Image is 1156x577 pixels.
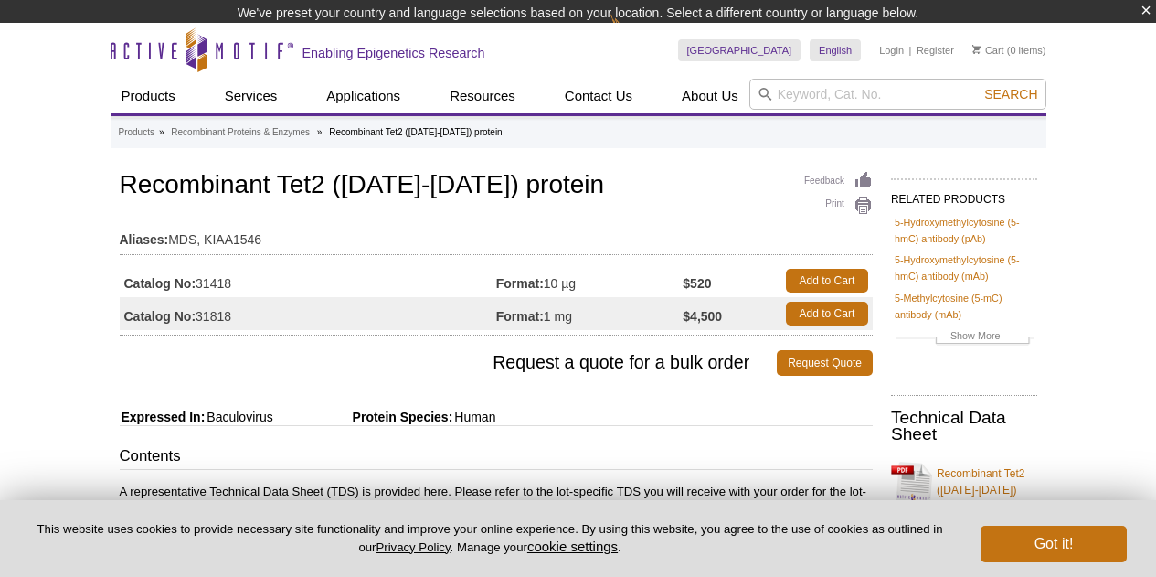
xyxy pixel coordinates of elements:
a: Cart [972,44,1004,57]
strong: Format: [496,275,544,292]
span: Protein Species: [277,410,453,424]
button: cookie settings [527,539,618,554]
h1: Recombinant Tet2 ([DATE]-[DATE]) protein [120,171,873,202]
a: English [810,39,861,61]
span: Baculovirus [205,410,272,424]
h2: Enabling Epigenetics Research [302,45,485,61]
button: Got it! [981,526,1127,562]
a: Login [879,44,904,57]
a: About Us [671,79,749,113]
a: 5-Hydroxymethylcytosine (5-hmC) antibody (pAb) [895,214,1034,247]
li: Recombinant Tet2 ([DATE]-[DATE]) protein [329,127,503,137]
span: Search [984,87,1037,102]
li: » [159,127,164,137]
a: Privacy Policy [376,540,450,554]
a: 5-Hydroxymethylcytosine (5-hmC) antibody (mAb) [895,251,1034,284]
strong: Catalog No: [124,275,196,292]
li: (0 items) [972,39,1046,61]
a: Products [119,124,154,141]
strong: Aliases: [120,231,169,248]
a: Recombinant Proteins & Enzymes [171,124,310,141]
a: Applications [315,79,411,113]
strong: Format: [496,308,544,325]
span: Human [452,410,495,424]
a: Recombinant Tet2 ([DATE]-[DATE]) protein [891,454,1037,515]
a: Products [111,79,186,113]
h3: Contents [120,445,873,471]
a: Resources [439,79,526,113]
li: | [909,39,912,61]
input: Keyword, Cat. No. [749,79,1046,110]
p: A representative Technical Data Sheet (TDS) is provided here. Please refer to the lot-specific TD... [120,484,873,517]
img: Change Here [610,14,659,57]
strong: $520 [683,275,711,292]
button: Search [979,86,1043,102]
a: Register [917,44,954,57]
strong: Catalog No: [124,308,196,325]
a: Feedback [804,171,873,191]
td: 10 µg [496,264,684,297]
a: Request Quote [777,350,873,376]
td: 31818 [120,297,496,330]
a: Print [804,196,873,216]
a: Contact Us [554,79,643,113]
a: Add to Cart [786,269,868,293]
a: Services [214,79,289,113]
img: Your Cart [972,45,981,54]
strong: $4,500 [683,308,722,325]
a: 5-Methylcytosine (5-mC) antibody (mAb) [895,290,1034,323]
span: Request a quote for a bulk order [120,350,778,376]
a: [GEOGRAPHIC_DATA] [678,39,801,61]
a: Show More [895,327,1034,348]
td: 31418 [120,264,496,297]
a: Add to Cart [786,302,868,326]
td: MDS, KIAA1546 [120,220,873,250]
p: This website uses cookies to provide necessary site functionality and improve your online experie... [29,521,950,556]
li: » [317,127,323,137]
span: Expressed In: [120,410,206,424]
td: 1 mg [496,297,684,330]
h2: RELATED PRODUCTS [891,178,1037,211]
h2: Technical Data Sheet [891,410,1037,443]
